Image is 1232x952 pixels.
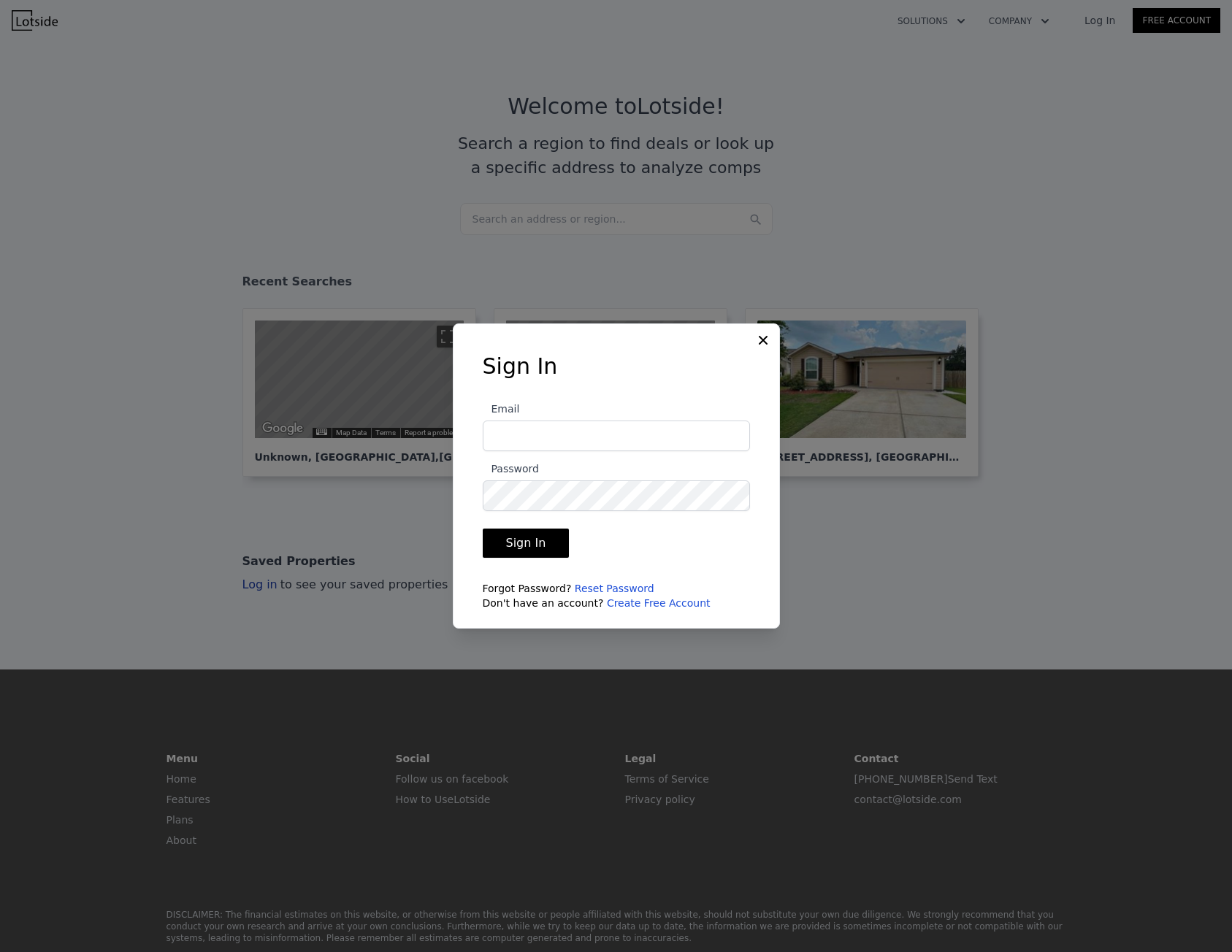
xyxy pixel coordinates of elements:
[483,480,750,511] input: Password
[483,421,750,451] input: Email
[483,353,750,380] h3: Sign In
[483,463,539,475] span: Password
[607,597,711,609] a: Create Free Account
[483,581,750,610] div: Forgot Password? Don't have an account?
[483,403,520,415] span: Email
[575,583,654,594] a: Reset Password
[483,529,570,558] button: Sign In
